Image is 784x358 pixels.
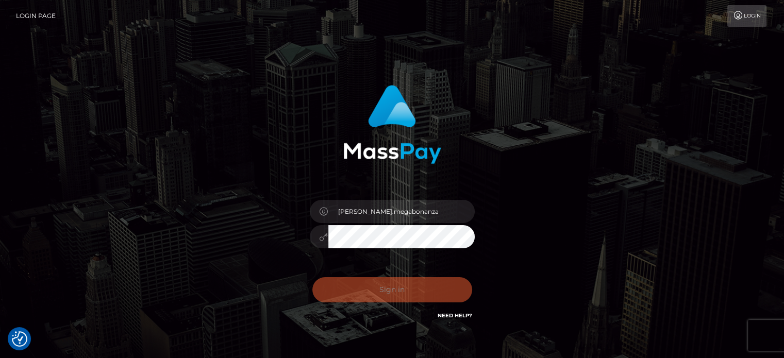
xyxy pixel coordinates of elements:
[12,331,27,347] button: Consent Preferences
[438,312,472,319] a: Need Help?
[16,5,56,27] a: Login Page
[328,200,475,223] input: Username...
[343,85,441,164] img: MassPay Login
[12,331,27,347] img: Revisit consent button
[727,5,766,27] a: Login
